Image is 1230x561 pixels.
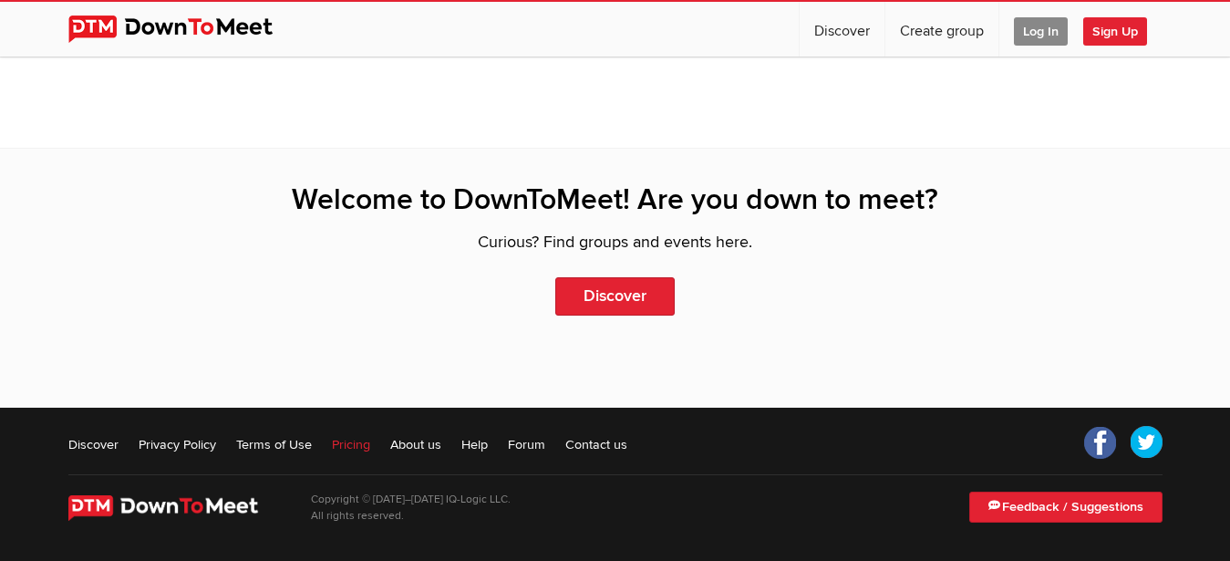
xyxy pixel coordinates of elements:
a: Discover [800,2,884,57]
span: 21st [404,513,417,521]
a: Pricing [332,435,370,453]
a: About us [390,435,441,453]
a: Privacy Policy [139,435,216,453]
span: Log In [1014,17,1068,46]
img: DownToMeet [68,16,301,43]
a: Sign Up [1083,2,1162,57]
span: Sign Up [1083,17,1147,46]
p: Curious? Find groups and events here. [68,231,1163,255]
a: Forum [508,435,545,453]
h2: Welcome to DownToMeet! Are you down to meet? [68,182,1163,220]
a: Contact us [565,435,627,453]
a: Help [461,435,488,453]
a: Twitter [1130,426,1163,459]
a: Feedback / Suggestions [969,492,1163,523]
a: Discover [555,277,675,316]
a: Facebook [1084,426,1117,459]
a: Create group [885,2,998,57]
a: Discover [68,435,119,453]
a: Terms of Use [236,435,312,453]
img: DownToMeet [68,495,284,521]
p: Copyright © [DATE]–[DATE] IQ-Logic LLC. All rights reserved. [311,492,511,525]
a: Log In [999,2,1082,57]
